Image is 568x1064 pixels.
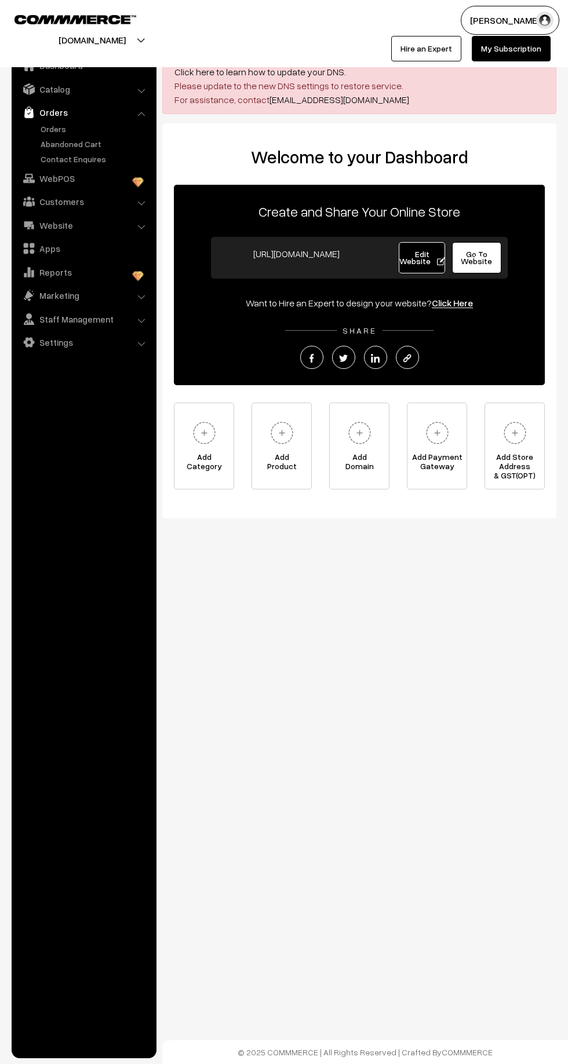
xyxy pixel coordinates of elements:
[14,332,152,353] a: Settings
[485,452,544,476] span: Add Store Address & GST(OPT)
[344,417,376,449] img: plus.svg
[14,215,152,236] a: Website
[329,403,389,489] a: AddDomain
[174,201,545,222] p: Create and Share Your Online Store
[399,249,445,266] span: Edit Website
[270,94,409,105] a: [EMAIL_ADDRESS][DOMAIN_NAME]
[330,452,389,476] span: Add Domain
[14,285,152,306] a: Marketing
[407,403,467,489] a: Add PaymentGateway
[499,417,531,449] img: plus.svg
[38,153,152,165] a: Contact Enquires
[14,79,152,100] a: Catalog
[252,452,311,476] span: Add Product
[14,191,152,212] a: Customers
[14,262,152,283] a: Reports
[14,238,152,259] a: Apps
[14,309,152,330] a: Staff Management
[421,417,453,449] img: plus.svg
[337,326,383,335] span: SHARE
[399,242,445,273] a: Edit Website
[162,1040,568,1064] footer: © 2025 COMMMERCE | All Rights Reserved | Crafted By
[485,403,545,489] a: Add Store Address& GST(OPT)
[174,147,545,167] h2: Welcome to your Dashboard
[38,123,152,135] a: Orders
[252,403,312,489] a: AddProduct
[391,36,461,61] a: Hire an Expert
[188,417,220,449] img: plus.svg
[266,417,298,449] img: plus.svg
[442,1047,493,1057] a: COMMMERCE
[174,66,346,78] a: Click here to learn how to update your DNS.
[38,138,152,150] a: Abandoned Cart
[407,452,467,476] span: Add Payment Gateway
[14,15,136,24] img: COMMMERCE
[162,43,556,114] div: is still pointing to outdated DNS records and is currently not resolving. Please update to the ne...
[18,25,166,54] button: [DOMAIN_NAME]
[461,6,559,35] button: [PERSON_NAME]
[14,12,116,25] a: COMMMERCE
[461,249,492,266] span: Go To Website
[472,36,551,61] a: My Subscription
[174,452,234,476] span: Add Category
[14,168,152,189] a: WebPOS
[14,102,152,123] a: Orders
[432,297,473,309] a: Click Here
[452,242,501,273] a: Go To Website
[536,12,554,29] img: user
[174,296,545,310] div: Want to Hire an Expert to design your website?
[174,403,234,489] a: AddCategory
